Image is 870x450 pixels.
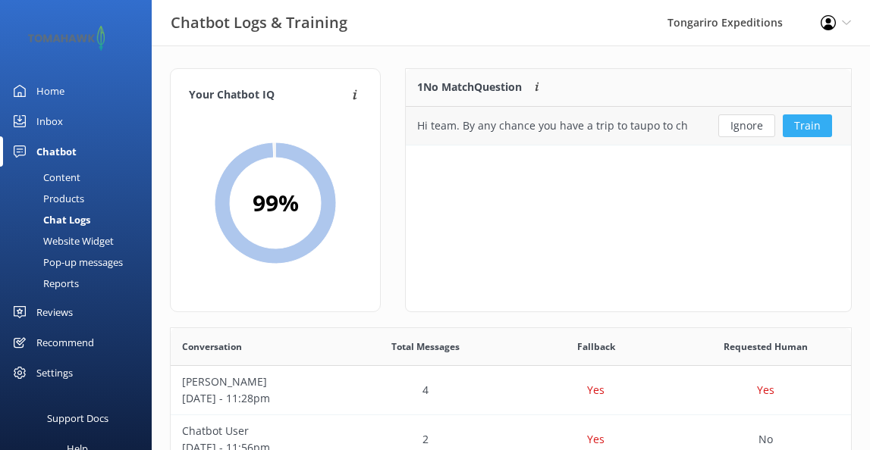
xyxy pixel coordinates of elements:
div: Settings [36,358,73,388]
div: Support Docs [47,403,108,433]
p: 4 [422,382,429,398]
div: Products [9,188,84,209]
div: Reports [9,273,79,294]
div: Hi team. By any chance you have a trip to taupo to chateau tongariro [DATE] noon? Planning to hik... [417,117,688,134]
span: Conversation [182,339,242,354]
div: Reviews [36,297,73,327]
span: Total Messages [391,339,460,354]
h2: 99 % [253,185,299,221]
div: Content [9,167,80,188]
p: 2 [422,431,429,448]
p: Chatbot User [182,423,329,439]
a: Products [9,188,152,209]
div: Chatbot [36,136,77,167]
p: Yes [757,382,774,398]
div: Website Widget [9,230,114,252]
div: Inbox [36,106,63,136]
span: Fallback [577,339,615,354]
p: 1 No Match Question [417,79,522,95]
div: Pop-up messages [9,252,123,273]
p: Yes [587,431,605,448]
a: Pop-up messages [9,252,152,273]
h4: Your Chatbot IQ [189,87,348,104]
a: Reports [9,273,152,294]
div: row [406,107,851,145]
h3: Chatbot Logs & Training [171,11,347,35]
span: Requested Human [724,339,808,354]
p: [DATE] - 11:28pm [182,390,329,407]
p: Yes [587,382,605,398]
div: Home [36,76,64,106]
a: Content [9,167,152,188]
div: Chat Logs [9,209,90,230]
img: 2-1647550015.png [23,26,110,51]
button: Ignore [718,114,775,137]
div: row [171,366,851,415]
p: [PERSON_NAME] [182,373,329,390]
a: Chat Logs [9,209,152,230]
a: Website Widget [9,230,152,252]
p: No [759,431,773,448]
div: Recommend [36,327,94,358]
button: Train [783,114,832,137]
div: grid [406,107,851,145]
